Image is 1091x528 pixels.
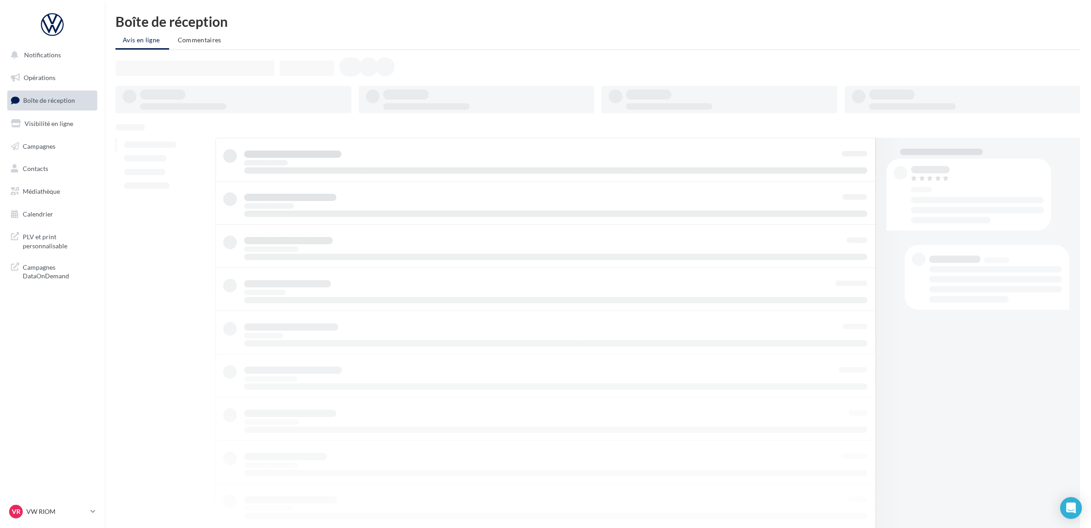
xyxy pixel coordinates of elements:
[5,227,99,254] a: PLV et print personnalisable
[23,165,48,172] span: Contacts
[23,142,55,150] span: Campagnes
[7,503,97,520] a: VR VW RIOM
[23,231,94,250] span: PLV et print personnalisable
[5,68,99,87] a: Opérations
[23,261,94,281] span: Campagnes DataOnDemand
[178,36,221,44] span: Commentaires
[5,91,99,110] a: Boîte de réception
[115,15,1080,28] div: Boîte de réception
[23,210,53,218] span: Calendrier
[1060,497,1082,519] div: Open Intercom Messenger
[23,187,60,195] span: Médiathèque
[24,74,55,81] span: Opérations
[5,114,99,133] a: Visibilité en ligne
[5,159,99,178] a: Contacts
[23,96,75,104] span: Boîte de réception
[26,507,87,516] p: VW RIOM
[5,45,95,65] button: Notifications
[5,182,99,201] a: Médiathèque
[5,205,99,224] a: Calendrier
[24,51,61,59] span: Notifications
[12,507,20,516] span: VR
[5,137,99,156] a: Campagnes
[25,120,73,127] span: Visibilité en ligne
[5,257,99,284] a: Campagnes DataOnDemand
